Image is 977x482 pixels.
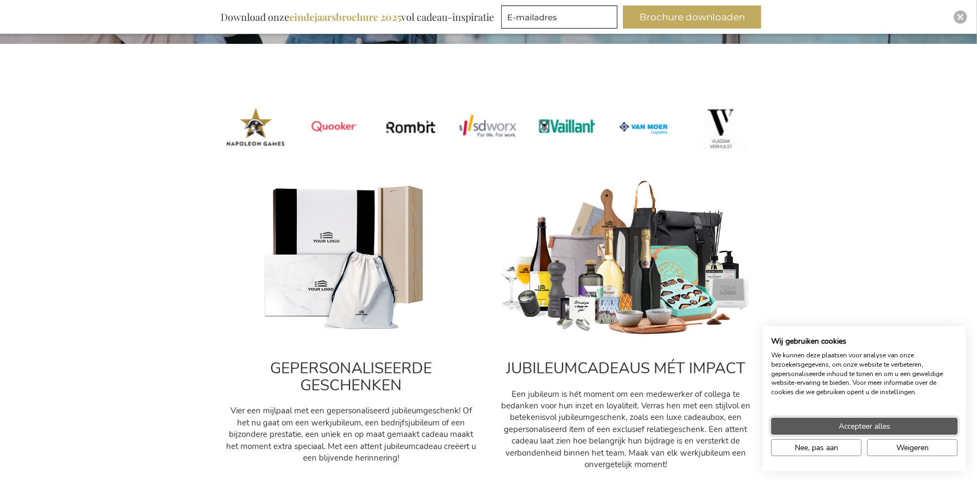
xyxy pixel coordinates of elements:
[499,180,752,337] img: cadeau_personeel_medewerkers-kerst_1
[501,5,621,32] form: marketing offers and promotions
[771,439,862,456] button: Pas cookie voorkeuren aan
[771,337,958,346] h2: Wij gebruiken cookies
[795,442,838,453] span: Nee, pas aan
[957,14,964,20] img: Close
[499,389,752,471] p: Een jubileum is hét moment om een medewerker of collega te bedanken voor hun inzet en loyaliteit....
[289,10,401,24] b: eindejaarsbrochure 2025
[954,10,967,24] div: Close
[896,442,929,453] span: Weigeren
[501,5,617,29] input: E-mailadres
[499,360,752,377] h2: JUBILEUMCADEAUS MÉT IMPACT
[225,360,478,394] h2: GEPERSONALISEERDE GESCHENKEN
[225,180,478,337] img: Personalised_gifts
[771,418,958,435] button: Accepteer alle cookies
[867,439,958,456] button: Alle cookies weigeren
[216,5,499,29] div: Download onze vol cadeau-inspiratie
[623,5,761,29] button: Brochure downloaden
[771,351,958,397] p: We kunnen deze plaatsen voor analyse van onze bezoekersgegevens, om onze website te verbeteren, g...
[839,421,890,432] span: Accepteer alles
[225,405,478,464] p: Vier een mijlpaal met een gepersonaliseerd jubileumgeschenk! Of het nu gaat om een werkjubileum, ...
